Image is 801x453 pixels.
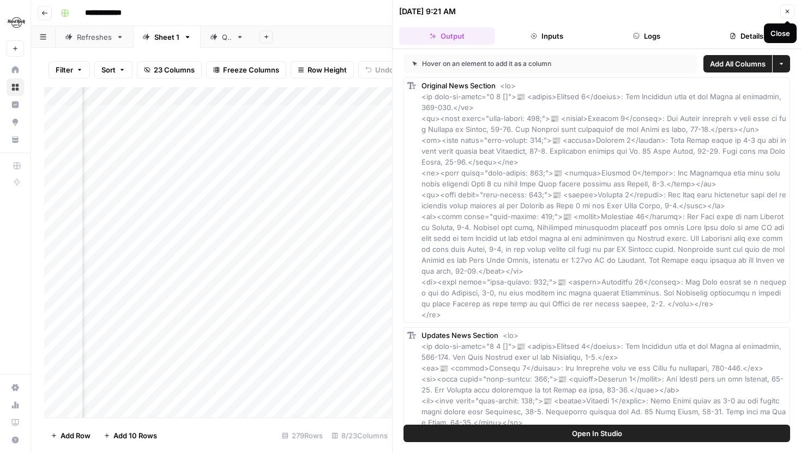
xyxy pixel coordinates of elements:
button: Inputs [499,27,594,45]
button: 23 Columns [137,61,202,78]
a: Learning Hub [7,414,24,431]
span: Freeze Columns [223,64,279,75]
button: Logs [599,27,695,45]
div: 8/23 Columns [327,427,392,444]
a: Home [7,61,24,78]
img: Hard Rock Digital Logo [7,13,26,32]
button: Help + Support [7,431,24,449]
button: Workspace: Hard Rock Digital [7,9,24,36]
button: Row Height [291,61,354,78]
a: Insights [7,96,24,113]
button: Add All Columns [703,55,772,73]
button: Open In Studio [403,425,790,442]
a: Sheet 1 [133,26,201,48]
a: Opportunities [7,113,24,131]
span: Sort [101,64,116,75]
button: Add Row [44,427,97,444]
div: Hover on an element to add it as a column [412,59,620,69]
button: Freeze Columns [206,61,286,78]
button: Undo [358,61,401,78]
span: Open In Studio [572,428,622,439]
div: Close [770,28,790,39]
div: Sheet 1 [154,32,179,43]
button: Add 10 Rows [97,427,164,444]
span: Add 10 Rows [113,430,157,441]
span: Undo [375,64,394,75]
span: Filter [56,64,73,75]
a: Your Data [7,131,24,148]
div: QA [222,32,232,43]
span: Add All Columns [710,58,766,69]
div: [DATE] 9:21 AM [399,6,456,17]
button: Details [699,27,794,45]
a: Browse [7,78,24,96]
a: Settings [7,379,24,396]
button: Filter [49,61,90,78]
div: Refreshes [77,32,112,43]
span: Original News Section [421,81,496,90]
span: 23 Columns [154,64,195,75]
span: Add Row [61,430,91,441]
button: Output [399,27,495,45]
div: 279 Rows [278,427,327,444]
a: Refreshes [56,26,133,48]
button: Sort [94,61,133,78]
span: Row Height [308,64,347,75]
a: QA [201,26,253,48]
span: Updates News Section [421,331,498,340]
a: Usage [7,396,24,414]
